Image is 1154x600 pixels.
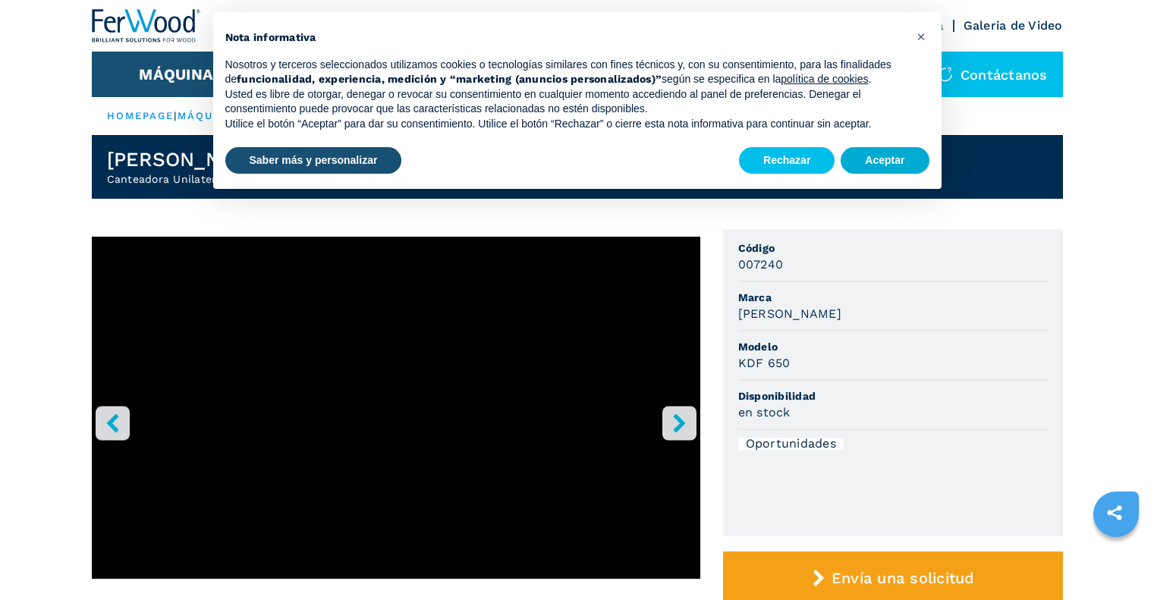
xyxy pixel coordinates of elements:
[738,438,844,450] div: Oportunidades
[832,569,975,587] span: Envía una solicitud
[841,147,929,174] button: Aceptar
[225,30,905,46] h2: Nota informativa
[174,110,177,121] span: |
[910,24,934,49] button: Cerrar esta nota informativa
[738,240,1048,256] span: Código
[225,147,402,174] button: Saber más y personalizar
[225,117,905,132] p: Utilice el botón “Aceptar” para dar su consentimiento. Utilice el botón “Rechazar” o cierre esta ...
[923,52,1063,97] div: Contáctanos
[96,406,130,440] button: left-button
[1096,494,1134,532] a: sharethis
[107,171,376,187] h2: Canteadora Unilateral
[964,18,1063,33] a: Galeria de Video
[139,65,223,83] button: Máquinas
[738,305,841,322] h3: [PERSON_NAME]
[178,110,244,121] a: máquinas
[738,256,784,273] h3: 007240
[225,87,905,117] p: Usted es libre de otorgar, denegar o revocar su consentimiento en cualquier momento accediendo al...
[917,27,926,46] span: ×
[781,73,868,85] a: política de cookies
[237,73,662,85] strong: funcionalidad, experiencia, medición y “marketing (anuncios personalizados)”
[662,406,696,440] button: right-button
[738,404,791,421] h3: en stock
[738,354,791,372] h3: KDF 650
[739,147,835,174] button: Rechazar
[107,110,175,121] a: HOMEPAGE
[738,339,1048,354] span: Modelo
[1090,532,1143,589] iframe: Chat
[107,147,376,171] h1: [PERSON_NAME] - KDF 650
[225,58,905,87] p: Nosotros y terceros seleccionados utilizamos cookies o tecnologías similares con fines técnicos y...
[92,9,201,42] img: Ferwood
[738,388,1048,404] span: Disponibilidad
[92,237,700,579] iframe: YouTube video player
[738,290,1048,305] span: Marca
